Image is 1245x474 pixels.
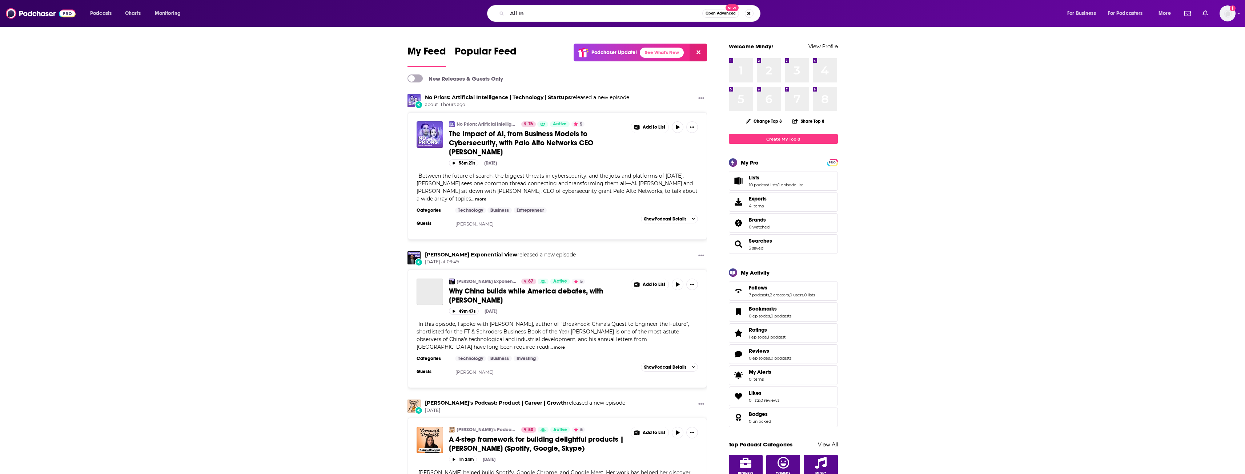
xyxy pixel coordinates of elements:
a: Active [550,121,570,127]
a: No Priors: Artificial Intelligence | Technology | Startups [457,121,517,127]
span: [DATE] at 09:49 [425,259,576,265]
a: Business [487,356,512,361]
span: " [417,321,689,350]
button: Show More Button [695,251,707,260]
img: Azeem Azhar's Exponential View [407,251,421,264]
div: New Episode [415,258,423,266]
a: 1 episode list [778,182,803,187]
button: ShowPodcast Details [641,215,698,223]
span: " [417,173,698,202]
button: 5 [571,121,585,127]
span: Brands [729,213,838,233]
button: Show More Button [686,427,698,438]
span: For Business [1067,8,1096,19]
a: Azeem Azhar's Exponential View [425,251,517,258]
a: 10 podcast lists [749,182,778,187]
a: Business [487,207,512,213]
a: 0 episodes [749,313,770,319]
input: Search podcasts, credits, & more... [507,8,702,19]
a: 0 podcasts [771,313,791,319]
a: Show notifications dropdown [1181,7,1194,20]
span: about 11 hours ago [425,102,629,108]
a: No Priors: Artificial Intelligence | Technology | Startups [407,94,421,107]
span: Logged in as mindyn [1220,5,1236,21]
span: , [770,356,771,361]
div: [DATE] [483,457,495,462]
div: [DATE] [485,309,497,314]
span: ... [550,344,553,350]
span: Why China builds while America debates, with [PERSON_NAME] [449,287,603,305]
a: Technology [455,356,486,361]
a: Lists [731,176,746,186]
img: Lenny's Podcast: Product | Career | Growth [407,400,421,413]
span: Active [553,426,567,434]
a: Exports [729,192,838,212]
span: Add to List [643,430,665,435]
a: Bookmarks [749,305,791,312]
span: [DATE] [425,408,625,414]
a: Charts [120,8,145,19]
h3: Categories [417,207,449,213]
span: Podcasts [90,8,112,19]
img: A 4-step framework for building delightful products | Nesrine Changuel (Spotify, Google, Skype) [417,427,443,453]
a: Entrepreneur [514,207,547,213]
a: Active [550,427,570,433]
span: , [760,398,760,403]
span: 4 items [749,203,767,208]
span: Badges [729,408,838,427]
button: open menu [85,8,121,19]
a: 1 episode [749,335,767,340]
div: [DATE] [484,161,497,166]
a: Badges [749,411,771,417]
p: Podchaser Update! [591,49,637,56]
button: Show More Button [631,121,669,133]
button: more [475,196,486,202]
span: Badges [749,411,768,417]
span: In this episode, I spoke with [PERSON_NAME], author of “Breakneck: China’s Quest to Engineer the ... [417,321,689,350]
img: The Impact of AI, from Business Models to Cybersecurity, with Palo Alto Networks CEO Nikesh Arora [417,121,443,148]
h3: released a new episode [425,94,629,101]
span: Active [553,121,567,128]
button: Share Top 8 [792,114,825,128]
span: For Podcasters [1108,8,1143,19]
span: Ratings [729,323,838,343]
span: , [770,313,771,319]
a: Ratings [749,327,786,333]
h3: Guests [417,369,449,374]
span: , [769,292,770,297]
button: Show More Button [695,400,707,409]
a: The Impact of AI, from Business Models to Cybersecurity, with Palo Alto Networks CEO [PERSON_NAME] [449,129,626,157]
a: 1 podcast [768,335,786,340]
a: Investing [514,356,539,361]
button: more [554,344,565,351]
button: 49m 47s [449,308,479,315]
span: Searches [749,238,772,244]
span: Bookmarks [749,305,777,312]
span: Monitoring [155,8,181,19]
img: Azeem Azhar's Exponential View [449,279,455,284]
span: Lists [749,174,759,181]
img: Podchaser - Follow, Share and Rate Podcasts [6,7,76,20]
span: Reviews [729,344,838,364]
button: open menu [1062,8,1105,19]
button: Open AdvancedNew [702,9,739,18]
a: Brands [749,216,770,223]
span: Active [553,278,567,285]
a: PRO [828,159,837,165]
a: [PERSON_NAME] [455,221,494,227]
button: Show More Button [686,279,698,290]
a: 0 reviews [760,398,779,403]
button: 5 [572,427,585,433]
span: 80 [528,426,533,434]
a: Popular Feed [455,45,517,67]
span: The Impact of AI, from Business Models to Cybersecurity, with Palo Alto Networks CEO [PERSON_NAME] [449,129,593,157]
a: Likes [749,390,779,396]
a: No Priors: Artificial Intelligence | Technology | Startups [449,121,455,127]
a: My Feed [407,45,446,67]
a: 0 unlocked [749,419,771,424]
a: 3 saved [749,246,763,251]
span: Likes [749,390,762,396]
span: Likes [729,386,838,406]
